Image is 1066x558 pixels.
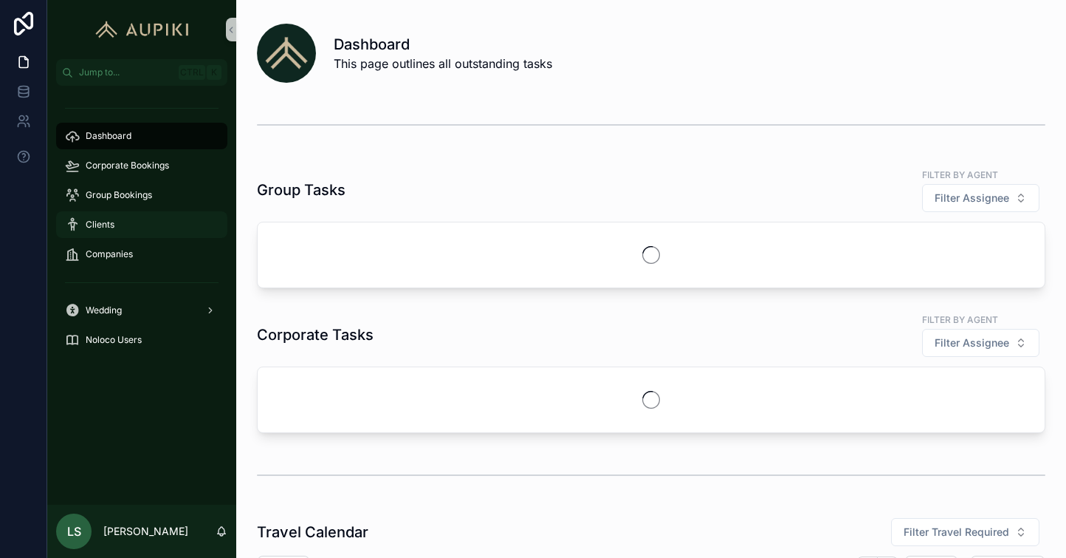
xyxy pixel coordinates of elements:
span: K [208,67,220,78]
span: This page outlines all outstanding tasks [334,55,552,72]
h1: Dashboard [334,34,552,55]
span: Dashboard [86,130,131,142]
a: Noloco Users [56,327,227,353]
span: Filter Assignee [935,191,1009,205]
span: Jump to... [79,67,173,78]
span: Filter Travel Required [904,525,1009,540]
button: Select Button [922,184,1039,212]
span: Wedding [86,304,122,316]
p: [PERSON_NAME] [103,524,188,539]
span: Clients [86,219,114,231]
img: App logo [89,18,196,41]
span: LS [67,523,81,540]
a: Group Bookings [56,182,227,208]
div: scrollable content [47,86,236,372]
a: Clients [56,211,227,238]
button: Select Button [922,329,1039,357]
label: Filter by agent [922,313,998,326]
span: Ctrl [179,65,205,80]
button: Jump to...CtrlK [56,59,227,86]
label: Filter by agent [922,168,998,181]
span: Noloco Users [86,334,142,346]
a: Companies [56,241,227,268]
a: Corporate Bookings [56,152,227,179]
span: Group Bookings [86,189,152,201]
a: Wedding [56,297,227,324]
h1: Group Tasks [257,180,345,200]
span: Filter Assignee [935,336,1009,350]
button: Select Button [891,518,1039,546]
h1: Travel Calendar [257,522,368,542]
h1: Corporate Tasks [257,324,374,345]
span: Corporate Bookings [86,160,169,171]
a: Dashboard [56,123,227,149]
span: Companies [86,248,133,260]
